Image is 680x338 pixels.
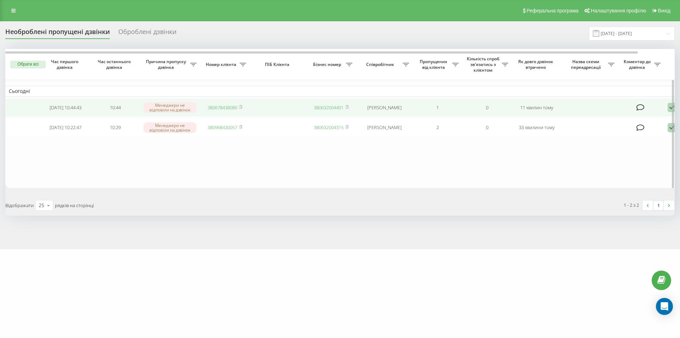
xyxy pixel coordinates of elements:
div: Менеджери не відповіли на дзвінок [143,122,197,133]
a: 380632004315 [314,124,344,131]
span: Налаштування профілю [591,8,646,13]
a: 380968430057 [208,124,237,131]
div: Open Intercom Messenger [656,298,673,315]
td: [DATE] 10:22:47 [41,118,90,137]
td: 10:29 [90,118,140,137]
a: 380678438080 [208,104,237,111]
td: [DATE] 10:44:43 [41,98,90,117]
td: [PERSON_NAME] [356,118,413,137]
button: Обрати всі [10,61,46,68]
td: 33 хвилини тому [512,118,561,137]
span: Назва схеми переадресації [565,59,608,70]
div: 25 [39,202,44,209]
span: Вихід [658,8,670,13]
td: 0 [462,98,512,117]
a: 380632004401 [314,104,344,111]
span: Час останнього дзвінка [96,59,134,70]
span: Як довго дзвінок втрачено [517,59,556,70]
div: Менеджери не відповіли на дзвінок [143,102,197,113]
span: Коментар до дзвінка [622,59,654,70]
a: 1 [653,200,664,210]
span: Причина пропуску дзвінка [143,59,190,70]
span: Кількість спроб зв'язатись з клієнтом [466,56,502,73]
span: Відображати [5,202,34,209]
span: рядків на сторінці [55,202,94,209]
td: 0 [462,118,512,137]
span: Реферальна програма [527,8,579,13]
span: ПІБ Клієнта [256,62,300,67]
div: 1 - 2 з 2 [624,201,639,209]
div: Необроблені пропущені дзвінки [5,28,110,39]
td: [PERSON_NAME] [356,98,413,117]
span: Пропущених від клієнта [416,59,452,70]
td: 1 [413,98,462,117]
td: 2 [413,118,462,137]
span: Номер клієнта [204,62,240,67]
td: 11 хвилин тому [512,98,561,117]
div: Оброблені дзвінки [118,28,176,39]
td: 10:44 [90,98,140,117]
span: Час першого дзвінка [46,59,85,70]
span: Бізнес номер [310,62,346,67]
span: Співробітник [359,62,403,67]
